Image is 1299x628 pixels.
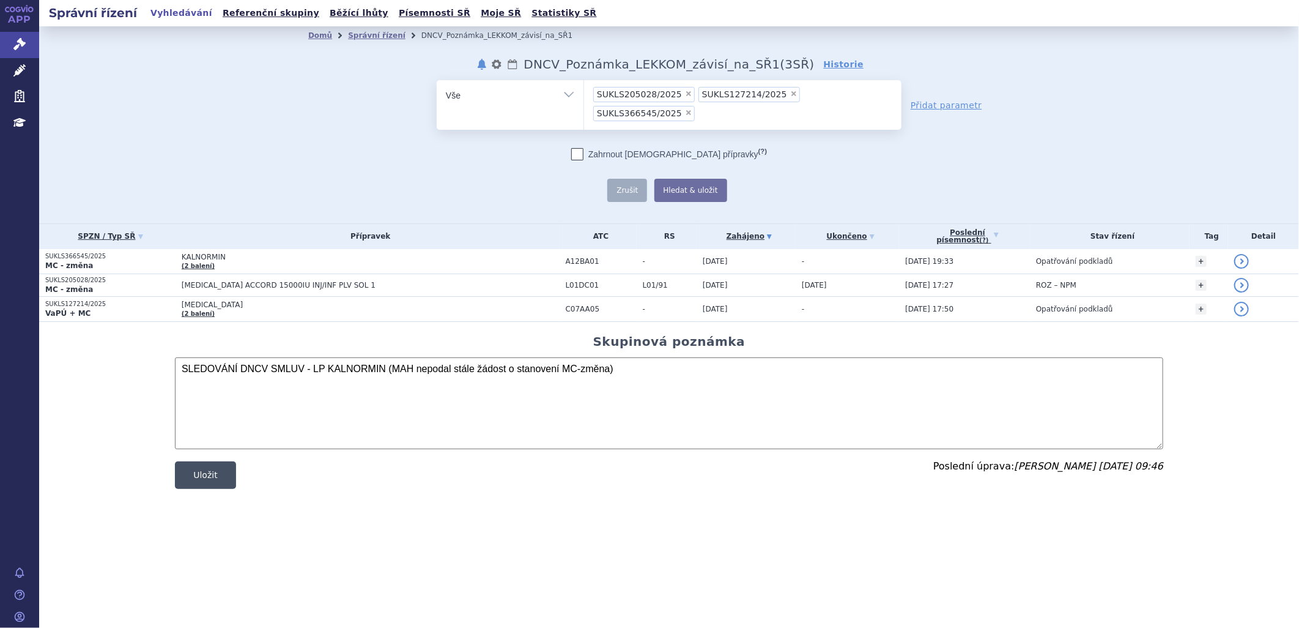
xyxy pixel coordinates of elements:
span: A12BA01 [566,257,637,266]
td: Opatřování podkladů [1030,249,1190,274]
td: ROZ – NPM [1030,274,1190,296]
p: Poslední úprava: [933,462,1163,471]
a: + [1196,280,1207,291]
a: Poslednípísemnost(?) [905,224,1030,249]
label: Zahrnout [DEMOGRAPHIC_DATA] přípravky [571,148,767,160]
li: DNCV_Poznámka_LEKKOM_závisí_na_SŘ1 [421,26,588,45]
a: Běžící lhůty [326,5,392,21]
a: SPZN / Typ SŘ [45,228,176,245]
span: L01/91 [643,281,697,290]
span: - [643,305,697,313]
span: × [685,90,692,97]
a: detail [1234,278,1249,293]
span: [DATE] 09:46 [1099,460,1163,472]
span: DNCV_Poznámka_LEKKOM_závisí_na_SŘ1 [524,57,780,72]
a: detail [1234,254,1249,269]
a: Správní řízení [348,31,405,40]
h2: Skupinová poznámka [593,334,746,349]
button: notifikace [476,57,488,72]
th: Stav řízení [1030,224,1190,249]
a: (2 balení) [182,263,215,269]
a: Referenční skupiny [219,5,323,21]
input: SUKLS205028/2025SUKLS127214/2025SUKLS366545/2025 [698,105,705,121]
td: - [796,249,899,274]
a: Moje SŘ [477,5,525,21]
span: [PERSON_NAME] [1015,460,1096,472]
span: - [643,257,697,266]
span: ( SŘ) [780,57,815,72]
button: nastavení [490,57,503,72]
strong: MC - změna [45,261,93,270]
span: SUKLS366545/2025 [597,109,682,118]
button: Uložit [175,462,236,489]
a: (2 balení) [182,310,215,317]
p: SUKLS205028/2025 [45,276,176,285]
a: Zahájeno [703,228,796,245]
abbr: (?) [758,148,767,155]
a: Lhůty [506,57,519,72]
a: Písemnosti SŘ [395,5,474,21]
span: KALNORMIN [182,253,487,261]
button: Zrušit [607,179,647,202]
a: Přidat parametr [911,99,982,111]
span: 3 [785,57,793,72]
td: [DATE] 19:33 [899,249,1030,274]
th: Detail [1228,224,1299,249]
strong: MC - změna [45,285,93,294]
td: [DATE] 17:50 [899,296,1030,321]
span: SUKLS127214/2025 [702,90,787,99]
td: [DATE] [697,296,796,321]
a: + [1196,256,1207,267]
span: SUKLS205028/2025 [597,90,682,99]
span: C07AA05 [566,305,637,313]
h2: Správní řízení [39,4,147,21]
th: Přípravek [176,224,560,249]
strong: VaPÚ + MC [45,309,91,318]
a: + [1196,304,1207,315]
td: [DATE] [796,274,899,296]
span: L01DC01 [566,281,637,290]
a: Domů [308,31,332,40]
a: Historie [824,58,864,70]
th: ATC [560,224,637,249]
span: × [685,109,692,116]
a: Statistiky SŘ [528,5,600,21]
td: [DATE] [697,249,796,274]
p: SUKLS366545/2025 [45,252,176,261]
th: Tag [1190,224,1229,249]
abbr: (?) [980,237,989,244]
a: detail [1234,302,1249,316]
td: [DATE] [697,274,796,296]
p: SUKLS127214/2025 [45,300,176,308]
button: Hledat & uložit [654,179,727,202]
span: [MEDICAL_DATA] [182,301,487,309]
th: RS [637,224,697,249]
td: [DATE] 17:27 [899,274,1030,296]
span: × [790,90,798,97]
span: [MEDICAL_DATA] ACCORD 15000IU INJ/INF PLV SOL 1 [182,281,487,290]
td: - [796,296,899,321]
textarea: SLEDOVÁNÍ DNCV SMLUV - LP KALNORMIN (MAH nepodal stále žádost o stanovení MC-změna) [175,357,1163,449]
a: Ukončeno [802,228,899,245]
a: Vyhledávání [147,5,216,21]
td: Opatřování podkladů [1030,296,1190,321]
